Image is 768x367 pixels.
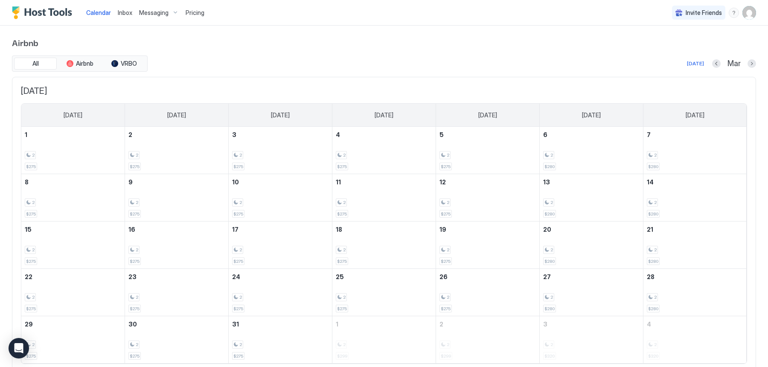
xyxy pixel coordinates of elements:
[130,164,140,169] span: $275
[21,269,125,285] a: March 22, 2026
[648,211,658,217] span: $280
[441,211,451,217] span: $275
[543,226,551,233] span: 20
[21,127,125,174] td: March 1, 2026
[229,221,332,269] td: March 17, 2026
[125,174,229,221] td: March 9, 2026
[32,294,35,300] span: 2
[130,353,140,359] span: $275
[332,221,436,269] td: March 18, 2026
[118,8,132,17] a: Inbox
[21,86,747,96] span: [DATE]
[229,269,332,316] td: March 24, 2026
[125,269,228,285] a: March 23, 2026
[647,320,651,328] span: 4
[229,316,332,364] td: March 31, 2026
[648,164,658,169] span: $280
[544,164,555,169] span: $280
[375,111,393,119] span: [DATE]
[12,55,148,72] div: tab-group
[643,127,747,143] a: March 7, 2026
[136,152,138,158] span: 2
[125,127,228,143] a: March 2, 2026
[26,211,36,217] span: $275
[64,111,82,119] span: [DATE]
[643,269,747,285] a: March 28, 2026
[103,58,145,70] button: VRBO
[647,178,654,186] span: 14
[540,221,643,237] a: March 20, 2026
[643,174,747,190] a: March 14, 2026
[742,6,756,20] div: User profile
[239,342,242,347] span: 2
[439,226,446,233] span: 19
[441,259,451,264] span: $275
[55,104,91,127] a: Sunday
[125,316,228,332] a: March 30, 2026
[233,259,243,264] span: $275
[12,36,756,49] span: Airbnb
[643,269,747,316] td: March 28, 2026
[543,320,547,328] span: 3
[447,200,449,205] span: 2
[441,164,451,169] span: $275
[748,59,756,68] button: Next month
[677,104,713,127] a: Saturday
[130,211,140,217] span: $275
[86,9,111,16] span: Calendar
[712,59,721,68] button: Previous month
[32,247,35,253] span: 2
[128,178,133,186] span: 9
[271,111,290,119] span: [DATE]
[233,164,243,169] span: $275
[550,152,553,158] span: 2
[21,221,125,269] td: March 15, 2026
[32,200,35,205] span: 2
[439,273,448,280] span: 26
[436,221,539,237] a: March 19, 2026
[332,316,436,332] a: April 1, 2026
[25,226,32,233] span: 15
[25,178,29,186] span: 8
[436,127,539,174] td: March 5, 2026
[336,226,342,233] span: 18
[332,269,436,316] td: March 25, 2026
[539,174,643,221] td: March 13, 2026
[332,127,436,143] a: March 4, 2026
[337,306,347,312] span: $275
[550,294,553,300] span: 2
[21,127,125,143] a: March 1, 2026
[540,174,643,190] a: March 13, 2026
[539,127,643,174] td: March 6, 2026
[729,8,739,18] div: menu
[687,60,704,67] div: [DATE]
[32,60,39,67] span: All
[540,127,643,143] a: March 6, 2026
[26,259,36,264] span: $275
[229,174,332,190] a: March 10, 2026
[239,294,242,300] span: 2
[128,273,137,280] span: 23
[136,342,138,347] span: 2
[25,320,33,328] span: 29
[436,174,539,190] a: March 12, 2026
[136,294,138,300] span: 2
[26,164,36,169] span: $275
[343,294,346,300] span: 2
[262,104,298,127] a: Tuesday
[136,247,138,253] span: 2
[76,60,93,67] span: Airbnb
[643,316,747,332] a: April 4, 2026
[128,320,137,328] span: 30
[130,306,140,312] span: $275
[125,127,229,174] td: March 2, 2026
[654,152,657,158] span: 2
[447,247,449,253] span: 2
[239,247,242,253] span: 2
[544,211,555,217] span: $280
[232,320,239,328] span: 31
[478,111,497,119] span: [DATE]
[366,104,402,127] a: Wednesday
[447,152,449,158] span: 2
[439,131,444,138] span: 5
